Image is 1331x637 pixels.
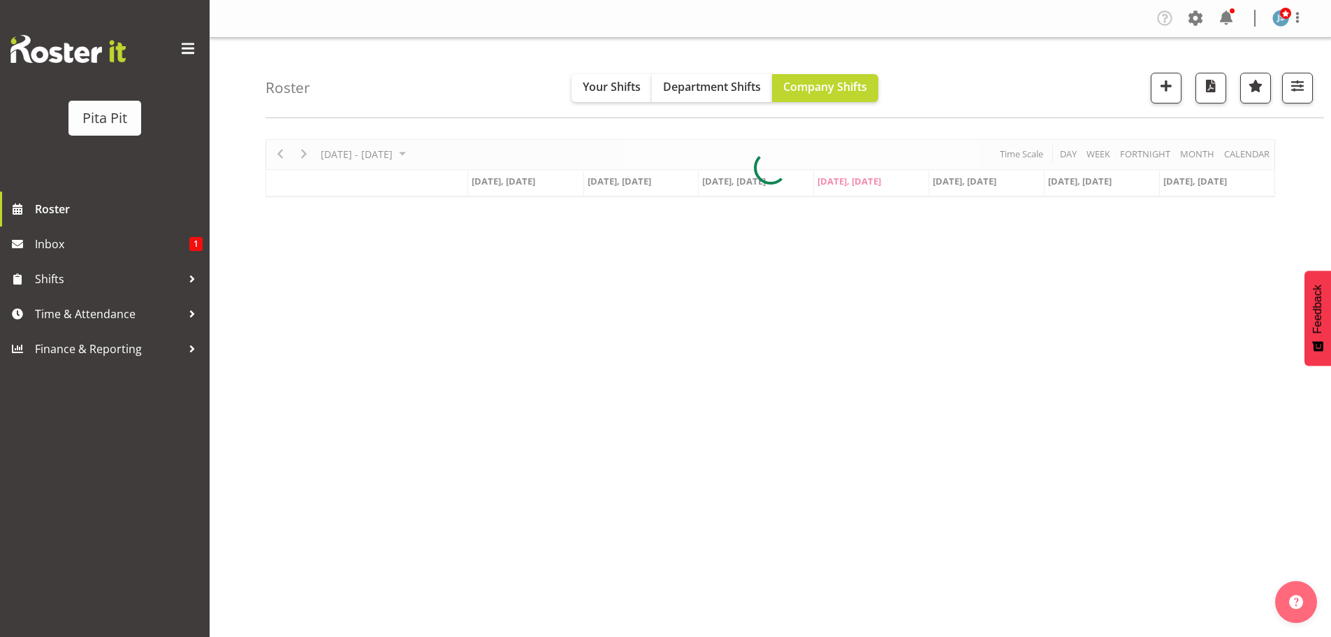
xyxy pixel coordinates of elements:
img: jason-simpson133.jpg [1272,10,1289,27]
button: Add a new shift [1151,73,1181,103]
img: Rosterit website logo [10,35,126,63]
img: help-xxl-2.png [1289,595,1303,609]
span: Shifts [35,269,182,289]
button: Download a PDF of the roster according to the set date range. [1195,73,1226,103]
span: Finance & Reporting [35,338,182,359]
button: Company Shifts [772,74,878,102]
span: Roster [35,199,203,220]
button: Feedback - Show survey [1304,271,1331,366]
span: Your Shifts [583,79,641,94]
button: Your Shifts [572,74,652,102]
span: Department Shifts [663,79,761,94]
h4: Roster [266,80,310,96]
span: Feedback [1311,285,1324,334]
div: Pita Pit [82,108,127,129]
button: Department Shifts [652,74,772,102]
span: 1 [189,237,203,251]
span: Company Shifts [783,79,867,94]
span: Time & Attendance [35,303,182,324]
button: Highlight an important date within the roster. [1240,73,1271,103]
span: Inbox [35,234,189,255]
button: Filter Shifts [1282,73,1313,103]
